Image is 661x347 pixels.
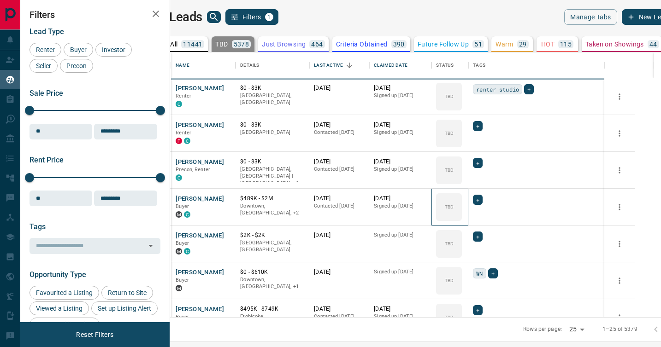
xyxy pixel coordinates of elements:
[240,305,305,313] p: $495K - $749K
[240,52,259,78] div: Details
[240,121,305,129] p: $0 - $3K
[176,231,224,240] button: [PERSON_NAME]
[527,85,531,94] span: +
[240,231,305,239] p: $2K - $2K
[374,231,427,239] p: Signed up [DATE]
[314,129,365,136] p: Contacted [DATE]
[314,231,365,239] p: [DATE]
[564,9,617,25] button: Manage Tabs
[149,10,202,24] h1: My Leads
[176,167,210,173] span: Precon, Renter
[519,41,527,47] p: 29
[240,195,305,202] p: $489K - $2M
[176,195,224,203] button: [PERSON_NAME]
[314,268,365,276] p: [DATE]
[240,202,305,217] p: West End, Toronto
[144,239,157,252] button: Open
[176,268,224,277] button: [PERSON_NAME]
[314,195,365,202] p: [DATE]
[33,321,96,328] span: Set up Building Alert
[63,62,90,69] span: Precon
[473,195,483,205] div: +
[207,11,221,23] button: search button
[240,276,305,290] p: Toronto
[215,41,228,47] p: TBD
[95,43,132,57] div: Investor
[476,158,479,168] span: +
[314,305,365,313] p: [DATE]
[488,268,498,278] div: +
[431,52,468,78] div: Status
[613,237,626,251] button: more
[602,325,637,333] p: 1–25 of 5379
[541,41,555,47] p: HOT
[184,211,190,218] div: condos.ca
[240,158,305,166] p: $0 - $3K
[105,289,150,296] span: Return to Site
[30,89,63,98] span: Sale Price
[33,46,58,53] span: Renter
[314,166,365,173] p: Contacted [DATE]
[234,41,249,47] p: 5378
[496,41,513,47] p: Warm
[176,84,224,93] button: [PERSON_NAME]
[436,52,454,78] div: Status
[176,211,182,218] div: mrloft.ca
[336,41,388,47] p: Criteria Obtained
[236,52,309,78] div: Details
[262,41,306,47] p: Just Browsing
[445,314,454,321] p: TBD
[369,52,431,78] div: Claimed Date
[176,305,224,314] button: [PERSON_NAME]
[30,301,89,315] div: Viewed a Listing
[240,239,305,254] p: [GEOGRAPHIC_DATA], [GEOGRAPHIC_DATA]
[314,84,365,92] p: [DATE]
[445,130,454,137] p: TBD
[374,158,427,166] p: [DATE]
[613,90,626,104] button: more
[374,84,427,92] p: [DATE]
[101,286,153,300] div: Return to Site
[393,41,405,47] p: 390
[176,101,182,107] div: condos.ca
[473,158,483,168] div: +
[176,174,182,181] div: condos.ca
[176,93,191,99] span: Renter
[30,9,160,20] h2: Filters
[613,163,626,177] button: more
[374,202,427,210] p: Signed up [DATE]
[418,41,469,47] p: Future Follow Up
[613,311,626,324] button: more
[30,318,100,331] div: Set up Building Alert
[374,195,427,202] p: [DATE]
[176,121,224,130] button: [PERSON_NAME]
[473,231,483,242] div: +
[70,327,119,342] button: Reset Filters
[343,59,356,72] button: Sort
[474,41,482,47] p: 51
[473,305,483,315] div: +
[91,301,158,315] div: Set up Listing Alert
[476,306,479,315] span: +
[30,59,58,73] div: Seller
[311,41,323,47] p: 464
[30,156,64,164] span: Rent Price
[374,52,407,78] div: Claimed Date
[309,52,369,78] div: Last Active
[240,92,305,106] p: [GEOGRAPHIC_DATA], [GEOGRAPHIC_DATA]
[566,323,588,336] div: 25
[176,130,191,136] span: Renter
[445,240,454,247] p: TBD
[240,313,305,327] p: York Crosstown, Toronto
[649,41,657,47] p: 44
[374,313,427,320] p: Signed up [DATE]
[374,305,427,313] p: [DATE]
[33,289,96,296] span: Favourited a Listing
[240,84,305,92] p: $0 - $3K
[176,240,189,246] span: Buyer
[94,305,154,312] span: Set up Listing Alert
[176,158,224,167] button: [PERSON_NAME]
[183,41,202,47] p: 11441
[60,59,93,73] div: Precon
[374,92,427,99] p: Signed up [DATE]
